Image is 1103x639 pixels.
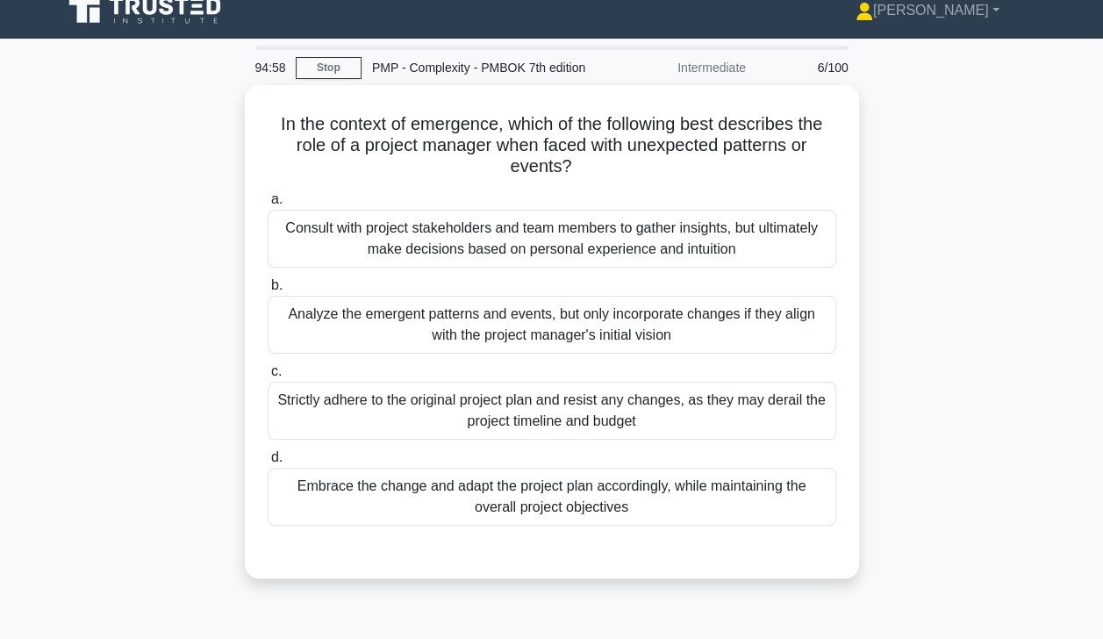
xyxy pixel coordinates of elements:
[271,191,283,206] span: a.
[245,50,296,85] div: 94:58
[271,277,283,292] span: b.
[268,210,836,268] div: Consult with project stakeholders and team members to gather insights, but ultimately make decisi...
[266,113,838,178] h5: In the context of emergence, which of the following best describes the role of a project manager ...
[268,296,836,354] div: Analyze the emergent patterns and events, but only incorporate changes if they align with the pro...
[271,449,283,464] span: d.
[271,363,282,378] span: c.
[756,50,859,85] div: 6/100
[268,382,836,440] div: Strictly adhere to the original project plan and resist any changes, as they may derail the proje...
[268,468,836,526] div: Embrace the change and adapt the project plan accordingly, while maintaining the overall project ...
[603,50,756,85] div: Intermediate
[296,57,362,79] a: Stop
[362,50,603,85] div: PMP - Complexity - PMBOK 7th edition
